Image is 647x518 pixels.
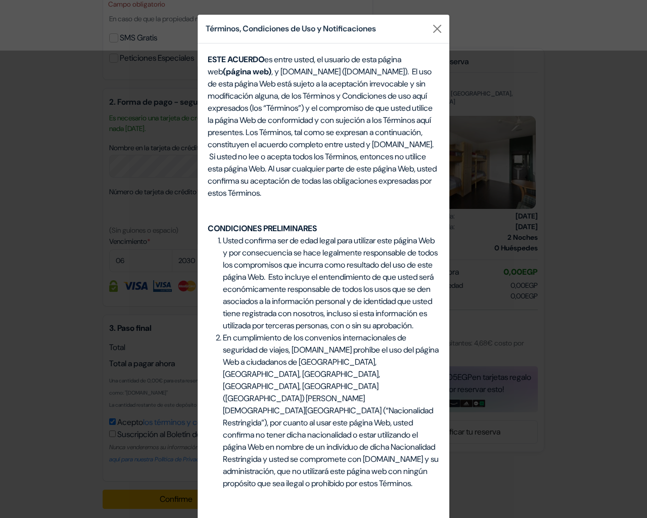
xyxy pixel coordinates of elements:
h5: Términos, Condiciones de Uso y Notificaciones [206,23,376,35]
b: CONDICIONES PRELIMINARES [208,223,317,234]
span: , y [DOMAIN_NAME] ([DOMAIN_NAME]). El uso de esta página Web está sujeto a la aceptación irrevoca... [208,66,437,198]
button: Close [429,21,445,37]
b: ESTE ACUERDO [208,54,264,65]
span: es entre usted, el usuario de esta página web [208,54,401,77]
span: En cumplimiento de los convenios internacionales de seguridad de viajes, [DOMAIN_NAME] prohíbe el... [223,332,439,489]
b: (página web) [223,66,271,77]
span: Usted confirma ser de edad legal para utilizar este página Web y por consecuencia se hace legalme... [223,235,438,331]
